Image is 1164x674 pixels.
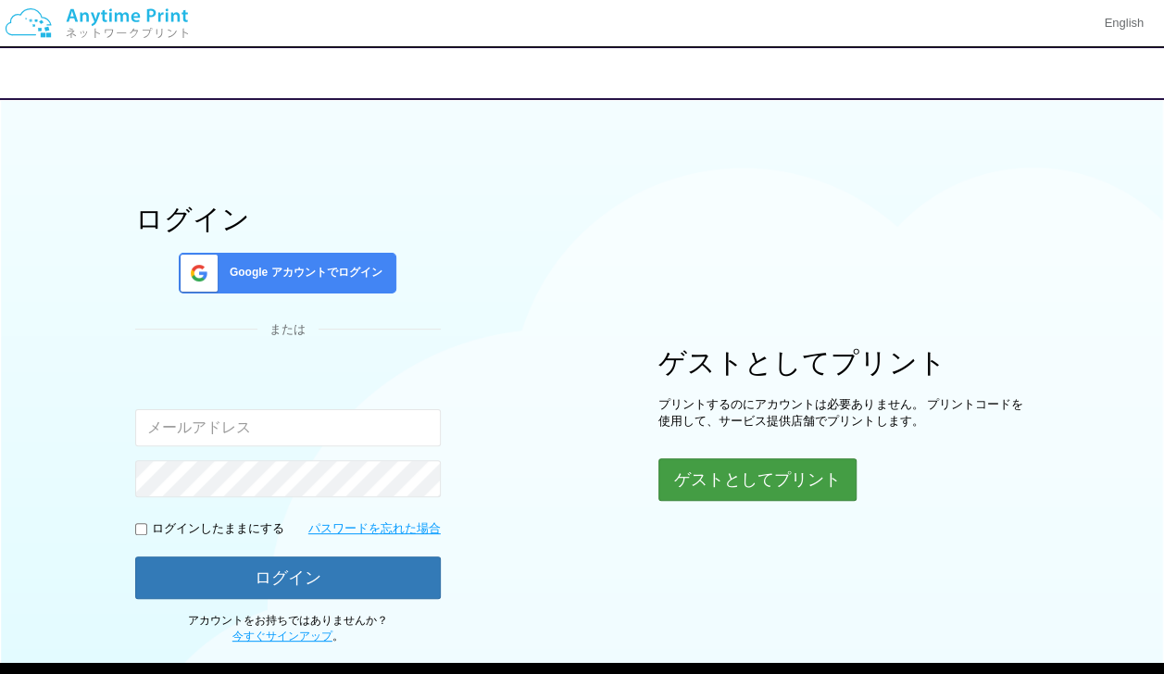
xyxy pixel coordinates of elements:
div: または [135,321,441,339]
button: ログイン [135,556,441,599]
span: ログイン [553,66,612,81]
a: 戻る [33,65,69,81]
p: アカウントをお持ちではありませんか？ [135,613,441,644]
span: Google アカウントでログイン [222,265,382,281]
span: 。 [232,630,344,643]
h1: ゲストとしてプリント [658,347,1029,378]
button: ゲストとしてプリント [658,458,857,501]
h1: ログイン [135,204,441,234]
a: パスワードを忘れた場合 [308,520,441,538]
p: ログインしたままにする [152,520,284,538]
p: プリントするのにアカウントは必要ありません。 プリントコードを使用して、サービス提供店舗でプリントします。 [658,396,1029,431]
input: メールアドレス [135,409,441,446]
a: 今すぐサインアップ [232,630,332,643]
